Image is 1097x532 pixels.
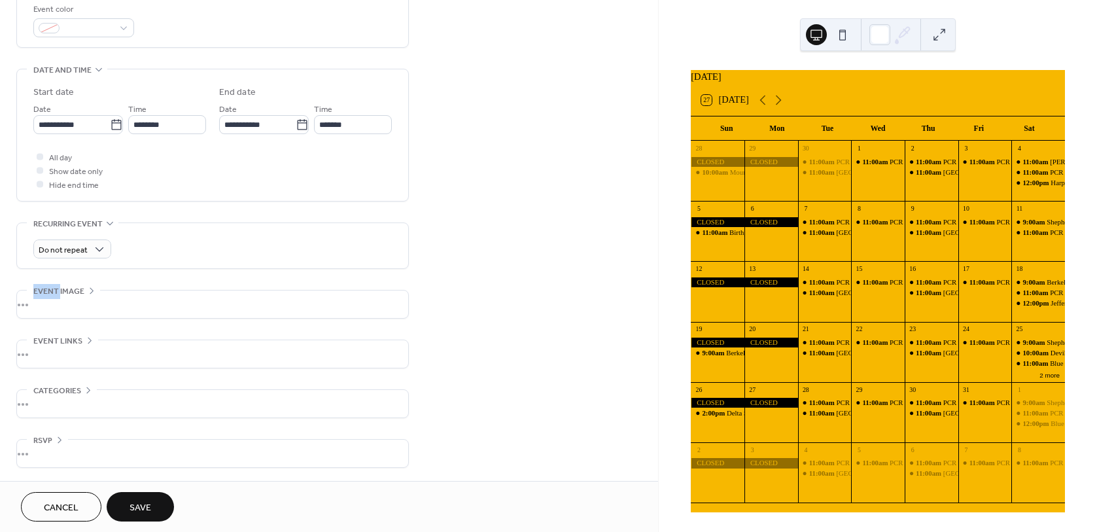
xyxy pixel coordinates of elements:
[748,145,757,154] div: 29
[748,446,757,455] div: 3
[744,157,798,167] div: CLOSED
[33,103,51,116] span: Date
[809,168,837,177] span: 11:00am
[905,338,958,347] div: PCR Carryout
[943,348,1015,358] div: [GEOGRAPHIC_DATA]
[809,277,837,287] span: 11:00am
[1011,359,1065,368] div: Blue Ridge Arts and Crafts Festival
[916,288,943,298] span: 11:00am
[33,285,84,298] span: Event image
[862,398,890,408] span: 11:00am
[314,103,332,116] span: Time
[1050,458,1090,468] div: PCR Carryout
[969,458,997,468] span: 11:00am
[801,265,810,274] div: 14
[809,338,837,347] span: 11:00am
[958,398,1012,408] div: PCR Carryout
[798,398,852,408] div: PCR Carryout
[1004,116,1054,141] div: Sat
[33,63,92,77] span: Date and time
[943,168,1015,177] div: [GEOGRAPHIC_DATA]
[1011,398,1065,408] div: Shepherd University Football Game
[809,217,837,227] span: 11:00am
[49,165,103,179] span: Show date only
[908,325,917,334] div: 23
[916,338,943,347] span: 11:00am
[890,157,930,167] div: PCR Carryout
[1022,338,1047,347] span: 9:00am
[691,348,744,358] div: Berkeley County Apple Harvest Festival
[798,348,852,358] div: Shepherd University
[801,145,810,154] div: 30
[219,86,256,99] div: End date
[996,157,1037,167] div: PCR Carryout
[890,398,930,408] div: PCR Carryout
[33,434,52,448] span: RSVP
[695,265,704,274] div: 12
[695,325,704,334] div: 19
[748,205,757,214] div: 6
[695,145,704,154] div: 28
[691,157,744,167] div: CLOSED
[943,458,984,468] div: PCR Carryout
[697,92,754,109] button: 27[DATE]
[1022,419,1051,429] span: 12:00pm
[943,398,984,408] div: PCR Carryout
[695,205,704,214] div: 5
[954,116,1004,141] div: Fri
[905,288,958,298] div: VA Medical Center
[905,348,958,358] div: VA Medical Center
[943,217,984,227] div: PCR Carryout
[916,168,943,177] span: 11:00am
[855,145,864,154] div: 1
[1022,217,1047,227] span: 9:00am
[702,228,729,238] span: 11:00am
[943,228,1015,238] div: [GEOGRAPHIC_DATA]
[851,157,905,167] div: PCR Carryout
[1015,265,1024,274] div: 18
[730,168,848,177] div: Mountain Heritage Arts & Crafts Festival
[107,492,174,522] button: Save
[1015,385,1024,395] div: 1
[862,277,890,287] span: 11:00am
[21,492,101,522] button: Cancel
[836,217,877,227] div: PCR Carryout
[748,385,757,395] div: 27
[798,458,852,468] div: PCR Carryout
[701,116,752,141] div: Sun
[908,205,917,214] div: 9
[44,501,78,515] span: Cancel
[905,157,958,167] div: PCR Carryout
[916,469,943,478] span: 11:00am
[691,217,744,227] div: CLOSED
[969,277,997,287] span: 11:00am
[836,168,908,177] div: [GEOGRAPHIC_DATA]
[908,265,917,274] div: 16
[836,277,877,287] div: PCR Carryout
[916,458,943,468] span: 11:00am
[855,385,864,395] div: 29
[905,408,958,418] div: VA Medical Center
[969,338,997,347] span: 11:00am
[853,116,903,141] div: Wed
[752,116,802,141] div: Mon
[17,340,408,368] div: •••
[702,168,729,177] span: 10:00am
[890,458,930,468] div: PCR Carryout
[17,390,408,417] div: •••
[905,458,958,468] div: PCR Carryout
[49,179,99,192] span: Hide end time
[1011,217,1065,227] div: Shepherd University Football Game
[748,265,757,274] div: 13
[836,348,908,358] div: [GEOGRAPHIC_DATA]
[916,157,943,167] span: 11:00am
[996,217,1037,227] div: PCR Carryout
[851,458,905,468] div: PCR Carryout
[801,446,810,455] div: 4
[851,217,905,227] div: PCR Carryout
[962,265,971,274] div: 17
[727,408,827,418] div: Delta Sigma Theta Sorority Brunch
[836,338,877,347] div: PCR Carryout
[962,446,971,455] div: 7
